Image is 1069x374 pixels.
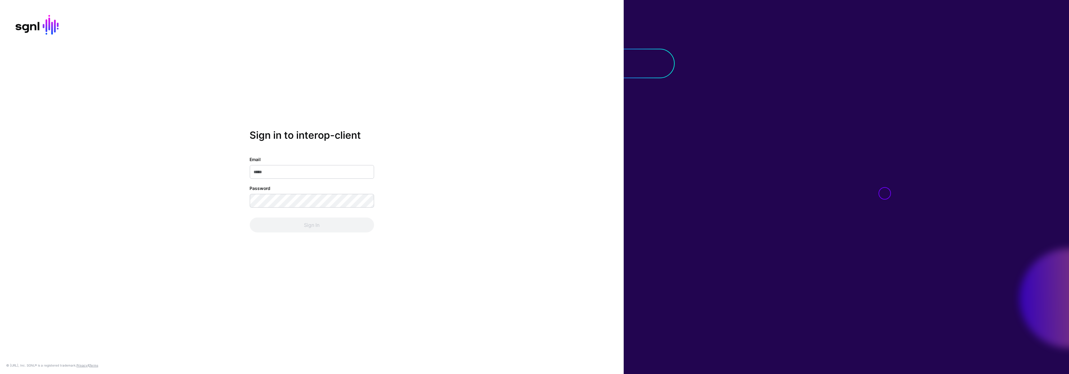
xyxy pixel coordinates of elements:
[89,363,98,367] a: Terms
[250,156,261,163] label: Email
[250,185,270,192] label: Password
[6,363,98,368] div: © [URL], Inc. SGNL® is a registered trademark. &
[250,129,374,141] h2: Sign in to interop-client
[76,363,88,367] a: Privacy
